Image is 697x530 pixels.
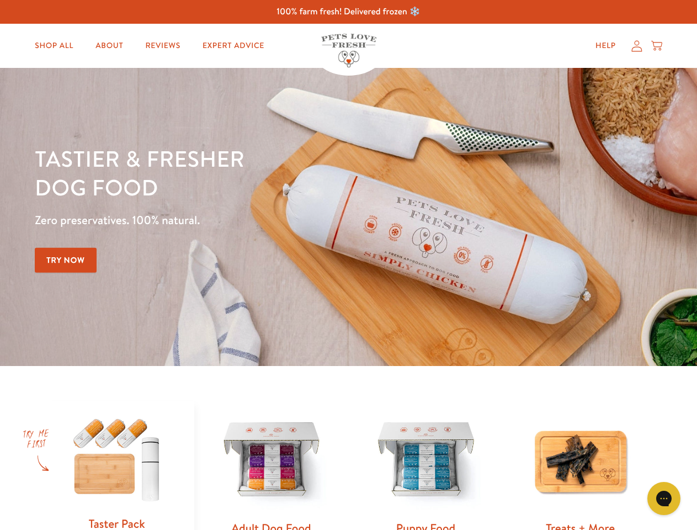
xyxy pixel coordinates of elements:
[87,35,132,57] a: About
[26,35,82,57] a: Shop All
[35,248,97,273] a: Try Now
[35,144,453,202] h1: Tastier & fresher dog food
[35,210,453,230] p: Zero preservatives. 100% natural.
[194,35,273,57] a: Expert Advice
[321,34,376,67] img: Pets Love Fresh
[642,478,686,519] iframe: Gorgias live chat messenger
[587,35,625,57] a: Help
[136,35,189,57] a: Reviews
